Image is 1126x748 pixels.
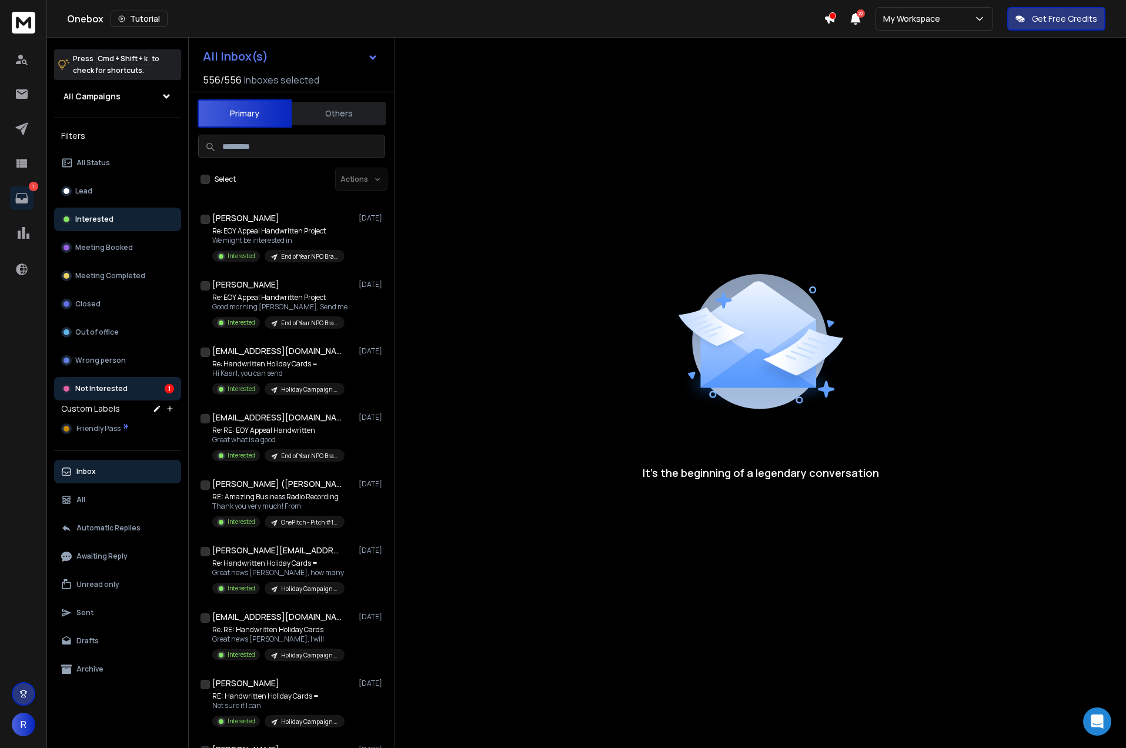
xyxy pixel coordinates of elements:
[281,452,338,460] p: End of Year NPO Brass
[76,608,93,617] p: Sent
[54,629,181,653] button: Drafts
[212,701,345,710] p: Not sure if I can
[75,356,126,365] p: Wrong person
[359,679,385,688] p: [DATE]
[54,236,181,259] button: Meeting Booked
[54,320,181,344] button: Out of office
[54,601,181,625] button: Sent
[76,552,128,561] p: Awaiting Reply
[212,625,345,635] p: Re: RE: Handwritten Holiday Cards
[212,345,342,357] h1: [EMAIL_ADDRESS][DOMAIN_NAME]
[76,580,119,589] p: Unread only
[228,318,255,327] p: Interested
[228,717,255,726] p: Interested
[359,280,385,289] p: [DATE]
[54,573,181,596] button: Unread only
[212,426,345,435] p: Re: RE: EOY Appeal Handwritten
[165,384,174,393] div: 1
[281,518,338,527] p: OnePitch - Pitch #1 - Businesses Boost Loyalty in [DATE] with 1M+ Handwritten Holiday Cards
[54,264,181,288] button: Meeting Completed
[212,435,345,445] p: Great what is a good
[54,488,181,512] button: All
[54,545,181,568] button: Awaiting Reply
[643,465,879,481] p: It’s the beginning of a legendary conversation
[212,635,345,644] p: Great news [PERSON_NAME], I will
[75,243,133,252] p: Meeting Booked
[212,369,345,378] p: Hi Kaarl, you can send
[64,91,121,102] h1: All Campaigns
[1007,7,1105,31] button: Get Free Credits
[76,424,121,433] span: Friendly Pass
[212,492,345,502] p: RE: Amazing Business Radio Recording
[359,413,385,422] p: [DATE]
[54,377,181,400] button: Not Interested1
[96,52,149,65] span: Cmd + Shift + k
[193,45,387,68] button: All Inbox(s)
[212,611,342,623] h1: [EMAIL_ADDRESS][DOMAIN_NAME]
[212,212,279,224] h1: [PERSON_NAME]
[359,479,385,489] p: [DATE]
[292,101,386,126] button: Others
[54,292,181,316] button: Closed
[54,208,181,231] button: Interested
[111,11,168,27] button: Tutorial
[212,559,345,568] p: Re: Handwritten Holiday Cards =
[212,226,345,236] p: Re: EOY Appeal Handwritten Project
[54,85,181,108] button: All Campaigns
[215,175,236,184] label: Select
[212,279,279,290] h1: [PERSON_NAME]
[228,650,255,659] p: Interested
[54,179,181,203] button: Lead
[1083,707,1111,736] div: Open Intercom Messenger
[54,516,181,540] button: Automatic Replies
[359,546,385,555] p: [DATE]
[76,467,96,476] p: Inbox
[54,128,181,144] h3: Filters
[228,451,255,460] p: Interested
[212,568,345,577] p: Great news [PERSON_NAME], how many
[281,252,338,261] p: End of Year NPO Brass
[1032,13,1097,25] p: Get Free Credits
[75,271,145,280] p: Meeting Completed
[883,13,945,25] p: My Workspace
[76,523,141,533] p: Automatic Replies
[203,73,242,87] span: 556 / 556
[212,692,345,701] p: RE: Handwritten Holiday Cards =
[203,51,268,62] h1: All Inbox(s)
[359,346,385,356] p: [DATE]
[76,158,110,168] p: All Status
[281,319,338,328] p: End of Year NPO Brass
[212,302,348,312] p: Good morning [PERSON_NAME], Send me
[212,677,279,689] h1: [PERSON_NAME]
[212,545,342,556] h1: [PERSON_NAME][EMAIL_ADDRESS][DATE][DOMAIN_NAME]
[75,186,92,196] p: Lead
[359,213,385,223] p: [DATE]
[228,252,255,261] p: Interested
[54,349,181,372] button: Wrong person
[54,460,181,483] button: Inbox
[73,53,159,76] p: Press to check for shortcuts.
[12,713,35,736] button: R
[359,612,385,622] p: [DATE]
[244,73,319,87] h3: Inboxes selected
[281,717,338,726] p: Holiday Campaign SN Contacts
[61,403,120,415] h3: Custom Labels
[281,651,338,660] p: Holiday Campaign SN Contacts
[75,328,119,337] p: Out of office
[75,384,128,393] p: Not Interested
[67,11,824,27] div: Onebox
[857,9,865,18] span: 22
[29,182,38,191] p: 1
[76,495,85,505] p: All
[228,385,255,393] p: Interested
[212,293,348,302] p: Re: EOY Appeal Handwritten Project
[212,359,345,369] p: Re: Handwritten Holiday Cards =
[281,385,338,394] p: Holiday Campaign SN Contacts
[228,517,255,526] p: Interested
[198,99,292,128] button: Primary
[76,636,99,646] p: Drafts
[228,584,255,593] p: Interested
[54,417,181,440] button: Friendly Pass
[212,502,345,511] p: Thank you very much! From:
